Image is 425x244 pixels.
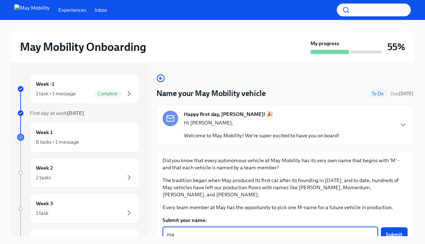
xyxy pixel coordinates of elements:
div: 8 tasks • 1 message [36,138,79,145]
a: First day at work[DATE] [17,110,139,117]
h4: Name your May Mobility vehicle [156,88,266,99]
h2: May Mobility Onboarding [20,40,146,54]
a: Experiences [58,6,86,14]
p: Hi [PERSON_NAME], [184,119,339,126]
span: Submit [386,231,403,238]
a: Week -11 task • 1 messageComplete [17,74,139,104]
span: November 2nd, 2025 07:00 [391,90,414,97]
strong: Happy first day, [PERSON_NAME]! 🎉 [184,111,273,118]
a: Inbox [95,6,107,14]
h6: Week 1 [36,128,53,136]
strong: [DATE] [67,110,84,116]
h3: 55% [387,41,405,53]
a: Week 18 tasks • 1 message [17,122,139,152]
a: Week 31 task [17,193,139,223]
h6: Week -1 [36,80,54,88]
h6: Week 4 [36,235,53,243]
span: Complete [94,91,122,96]
div: 1 task [36,209,48,217]
a: Week 22 tasks [17,158,139,188]
img: May Mobility [14,4,50,16]
p: Every team member at May has the opportunity to pick one M-name for a future vehicle in production. [163,204,408,211]
span: First day at work [30,110,84,116]
p: Welcome to May Mobility! We're super excited to have you on board! [184,132,339,139]
strong: My progress [310,40,339,47]
button: Submit [381,227,408,242]
div: 2 tasks [36,174,51,181]
p: The tradition began when May produced its first car after its founding in [DATE], and to date, hu... [163,177,408,198]
textarea: may [167,230,374,239]
p: Did you know that every autonomous vehicle at May Mobility has its very own name that begins with... [163,157,408,171]
h6: Week 3 [36,200,53,207]
span: To Do [367,91,388,96]
span: Due [391,91,414,96]
label: Submit your name: [163,217,408,224]
strong: [DATE] [399,91,414,96]
h6: Week 2 [36,164,53,172]
div: 1 task • 1 message [36,90,76,97]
